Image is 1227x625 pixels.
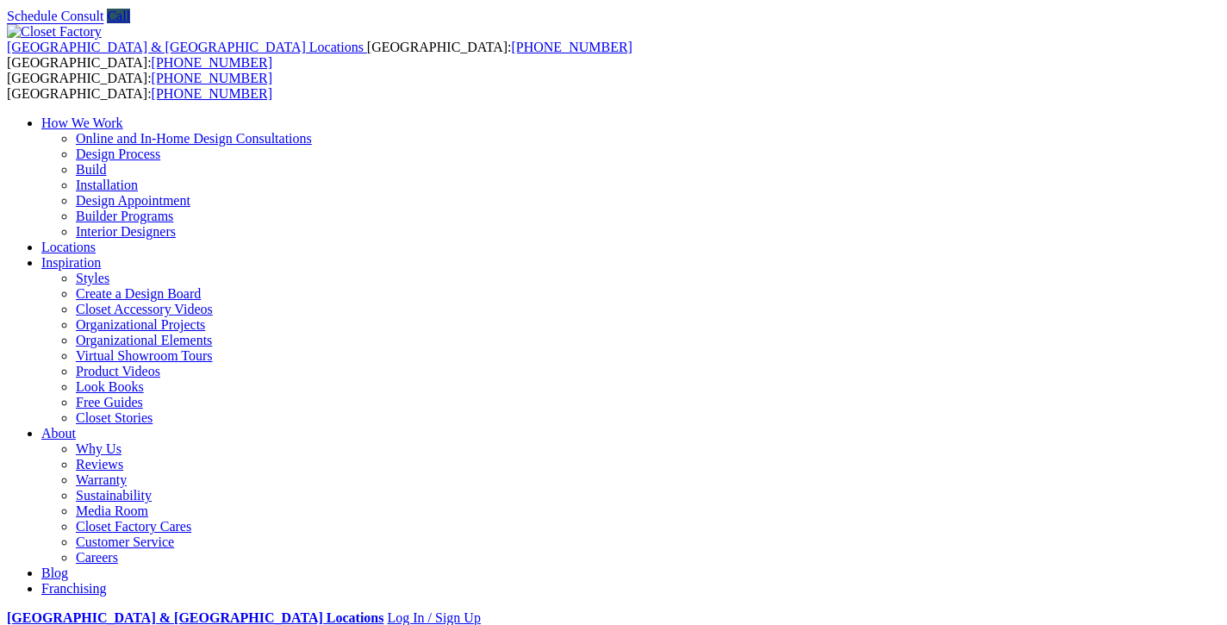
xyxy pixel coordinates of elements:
[76,488,152,503] a: Sustainability
[76,317,205,332] a: Organizational Projects
[7,9,103,23] a: Schedule Consult
[41,240,96,254] a: Locations
[76,193,190,208] a: Design Appointment
[7,40,367,54] a: [GEOGRAPHIC_DATA] & [GEOGRAPHIC_DATA] Locations
[7,24,102,40] img: Closet Factory
[76,519,191,534] a: Closet Factory Cares
[76,364,160,378] a: Product Videos
[41,426,76,441] a: About
[7,71,272,101] span: [GEOGRAPHIC_DATA]: [GEOGRAPHIC_DATA]:
[76,162,107,177] a: Build
[152,71,272,85] a: [PHONE_NUMBER]
[41,116,123,130] a: How We Work
[76,379,144,394] a: Look Books
[76,224,176,239] a: Interior Designers
[107,9,130,23] a: Call
[41,581,107,596] a: Franchising
[7,40,632,70] span: [GEOGRAPHIC_DATA]: [GEOGRAPHIC_DATA]:
[76,503,148,518] a: Media Room
[76,302,213,316] a: Closet Accessory Videos
[7,610,383,625] a: [GEOGRAPHIC_DATA] & [GEOGRAPHIC_DATA] Locations
[41,255,101,270] a: Inspiration
[76,286,201,301] a: Create a Design Board
[76,178,138,192] a: Installation
[76,441,121,456] a: Why Us
[76,457,123,472] a: Reviews
[7,40,364,54] span: [GEOGRAPHIC_DATA] & [GEOGRAPHIC_DATA] Locations
[76,147,160,161] a: Design Process
[152,86,272,101] a: [PHONE_NUMBER]
[41,566,68,580] a: Blog
[511,40,632,54] a: [PHONE_NUMBER]
[76,550,118,565] a: Careers
[387,610,480,625] a: Log In / Sign Up
[76,534,174,549] a: Customer Service
[76,333,212,347] a: Organizational Elements
[76,395,143,409] a: Free Guides
[76,348,213,363] a: Virtual Showroom Tours
[76,472,127,487] a: Warranty
[76,410,153,425] a: Closet Stories
[76,271,109,285] a: Styles
[152,55,272,70] a: [PHONE_NUMBER]
[76,209,173,223] a: Builder Programs
[76,131,312,146] a: Online and In-Home Design Consultations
